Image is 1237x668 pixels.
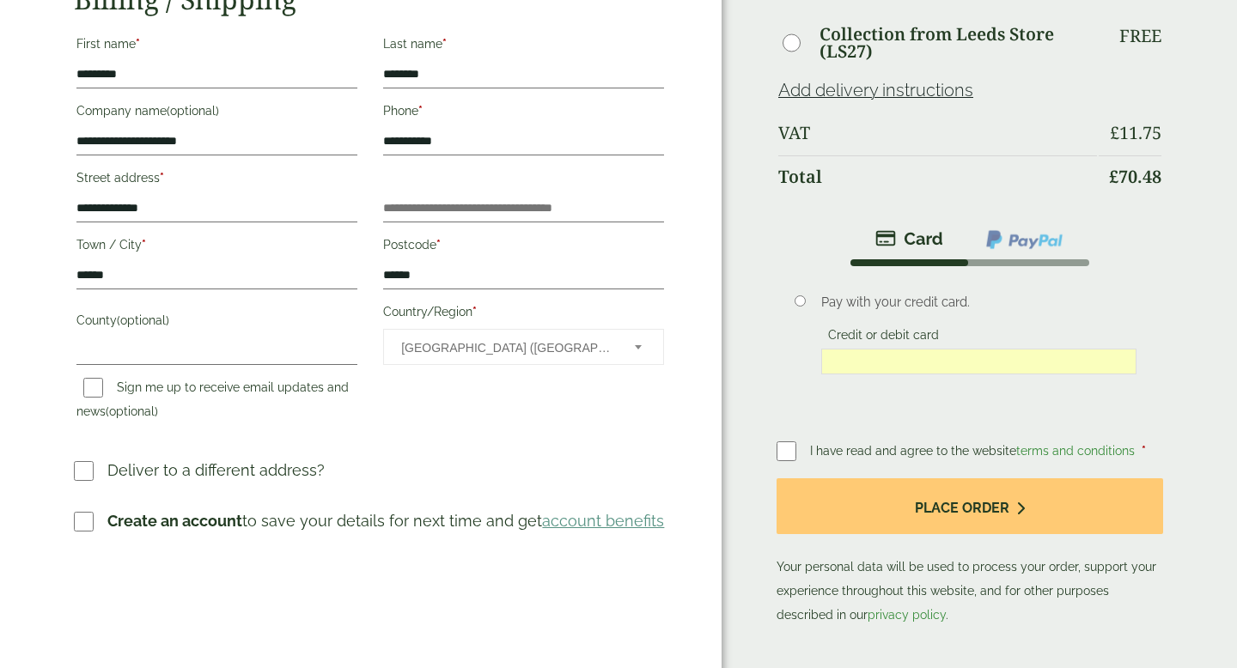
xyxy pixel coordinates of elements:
label: Last name [383,32,664,61]
img: ppcp-gateway.png [984,228,1064,251]
th: Total [778,155,1097,197]
abbr: required [136,37,140,51]
abbr: required [472,305,477,319]
abbr: required [418,104,423,118]
img: stripe.png [875,228,943,249]
abbr: required [442,37,447,51]
p: Free [1119,26,1161,46]
a: terms and conditions [1016,444,1135,458]
abbr: required [1142,444,1146,458]
label: First name [76,32,357,61]
input: Sign me up to receive email updates and news(optional) [83,378,103,398]
label: Town / City [76,233,357,262]
span: (optional) [106,404,158,418]
p: to save your details for next time and get [107,509,664,532]
label: Country/Region [383,300,664,329]
span: I have read and agree to the website [810,444,1138,458]
span: (optional) [117,313,169,327]
span: £ [1109,165,1118,188]
label: Street address [76,166,357,195]
label: Collection from Leeds Store (LS27) [820,26,1097,60]
abbr: required [160,171,164,185]
label: Postcode [383,233,664,262]
label: Credit or debit card [821,328,946,347]
span: (optional) [167,104,219,118]
abbr: required [142,238,146,252]
label: Company name [76,99,357,128]
span: Country/Region [383,329,664,365]
label: Sign me up to receive email updates and news [76,380,349,423]
span: £ [1110,121,1119,144]
iframe: To enrich screen reader interactions, please activate Accessibility in Grammarly extension settings [826,354,1131,369]
a: account benefits [542,512,664,530]
button: Place order [777,478,1163,534]
a: privacy policy [868,608,946,622]
abbr: required [436,238,441,252]
label: Phone [383,99,664,128]
th: VAT [778,112,1097,154]
p: Pay with your credit card. [821,293,1136,312]
label: County [76,308,357,337]
a: Add delivery instructions [778,80,973,100]
p: Deliver to a different address? [107,458,325,482]
p: Your personal data will be used to process your order, support your experience throughout this we... [777,478,1163,627]
bdi: 11.75 [1110,121,1161,144]
strong: Create an account [107,512,242,530]
bdi: 70.48 [1109,165,1161,188]
span: United Kingdom (UK) [401,330,612,366]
